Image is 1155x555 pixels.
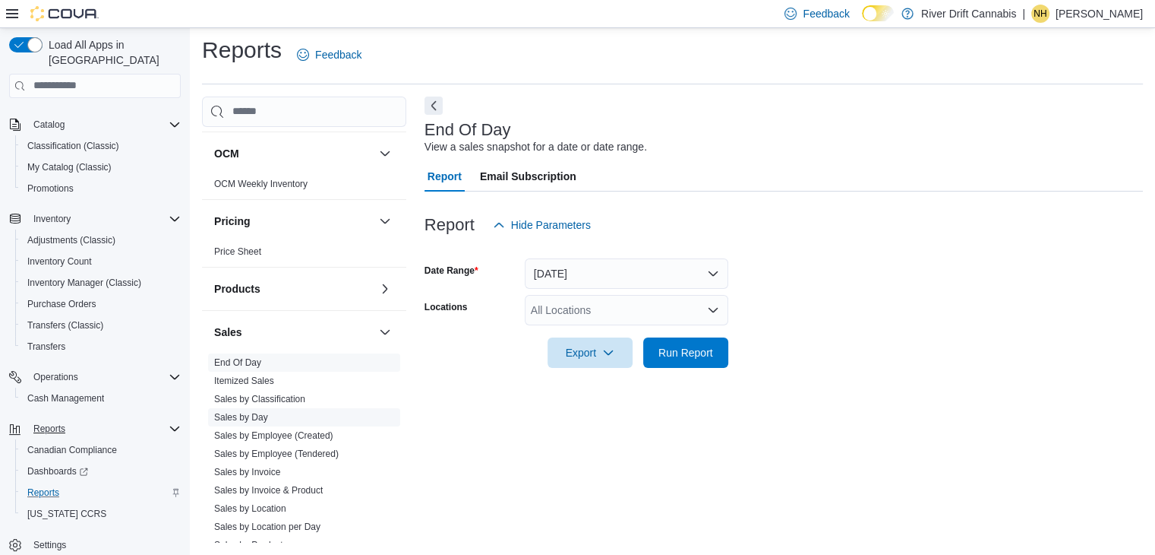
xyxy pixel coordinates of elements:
a: Inventory Count [21,252,98,271]
span: Itemized Sales [214,375,274,387]
span: Classification (Classic) [21,137,181,155]
span: Price Sheet [214,246,261,258]
span: Adjustments (Classic) [27,234,115,246]
span: Adjustments (Classic) [21,231,181,249]
button: Reports [15,482,187,503]
span: Inventory Count [27,255,92,268]
span: Purchase Orders [21,295,181,313]
span: Sales by Product [214,539,283,551]
span: Sales by Location per Day [214,521,320,533]
span: Sales by Classification [214,393,305,405]
button: [US_STATE] CCRS [15,503,187,525]
a: Sales by Location per Day [214,522,320,532]
span: Promotions [21,179,181,198]
span: Cash Management [27,392,104,404]
span: Settings [33,539,66,551]
span: Inventory Count [21,252,181,271]
a: Cash Management [21,389,110,408]
span: My Catalog (Classic) [27,161,112,173]
button: Pricing [376,212,394,230]
a: Classification (Classic) [21,137,125,155]
span: Feedback [315,47,361,62]
button: Sales [376,323,394,341]
button: Transfers (Classic) [15,315,187,336]
button: OCM [376,144,394,163]
a: Reports [21,484,65,502]
a: Sales by Location [214,503,286,514]
span: Inventory [33,213,71,225]
a: Sales by Invoice & Product [214,485,323,496]
span: Canadian Compliance [27,444,117,456]
span: Sales by Invoice [214,466,280,478]
a: Inventory Manager (Classic) [21,274,147,292]
span: Email Subscription [480,161,576,192]
span: Canadian Compliance [21,441,181,459]
span: Operations [33,371,78,383]
span: Dashboards [27,465,88,477]
button: Adjustments (Classic) [15,230,187,251]
span: Transfers [27,341,65,353]
span: Operations [27,368,181,386]
span: Catalog [27,116,181,134]
span: Purchase Orders [27,298,96,310]
a: Sales by Invoice [214,467,280,477]
a: Canadian Compliance [21,441,123,459]
span: Cash Management [21,389,181,408]
span: Reports [27,420,181,438]
span: Transfers (Classic) [21,316,181,335]
button: Transfers [15,336,187,357]
span: Inventory Manager (Classic) [27,277,141,289]
span: Run Report [658,345,713,360]
span: Sales by Employee (Created) [214,430,333,442]
span: Export [557,338,623,368]
span: OCM Weekly Inventory [214,178,308,190]
button: Inventory Count [15,251,187,272]
a: End Of Day [214,357,261,368]
span: End Of Day [214,357,261,369]
span: Feedback [803,6,849,21]
h3: Products [214,281,260,297]
span: Sales by Employee (Tendered) [214,448,339,460]
span: Washington CCRS [21,505,181,523]
button: Pricing [214,214,373,229]
span: Catalog [33,119,65,131]
button: Export [548,338,633,368]
a: Itemized Sales [214,376,274,386]
a: Transfers (Classic) [21,316,109,335]
button: Inventory [27,210,77,228]
a: My Catalog (Classic) [21,158,118,176]
span: My Catalog (Classic) [21,158,181,176]
button: Products [214,281,373,297]
a: Purchase Orders [21,295,103,313]
p: | [1022,5,1025,23]
span: Classification (Classic) [27,140,119,152]
div: Nicole Hurley [1031,5,1049,23]
p: River Drift Cannabis [921,5,1016,23]
a: Adjustments (Classic) [21,231,121,249]
span: Reports [27,487,59,499]
span: Settings [27,535,181,554]
h3: Report [424,216,475,234]
span: Inventory Manager (Classic) [21,274,181,292]
a: Feedback [291,40,368,70]
a: Sales by Classification [214,394,305,404]
h3: End Of Day [424,121,511,139]
button: Classification (Classic) [15,135,187,157]
div: OCM [202,175,406,199]
button: Catalog [27,116,71,134]
button: Hide Parameters [487,210,597,240]
button: Cash Management [15,388,187,409]
h3: OCM [214,146,239,161]
span: Dashboards [21,462,181,480]
button: Operations [3,366,187,388]
button: OCM [214,146,373,161]
a: Sales by Employee (Created) [214,430,333,441]
button: Products [376,280,394,298]
span: Inventory [27,210,181,228]
button: Sales [214,325,373,340]
span: Sales by Invoice & Product [214,484,323,496]
span: Transfers [21,338,181,356]
a: Dashboards [15,461,187,482]
span: Load All Apps in [GEOGRAPHIC_DATA] [43,37,181,68]
button: Promotions [15,178,187,199]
